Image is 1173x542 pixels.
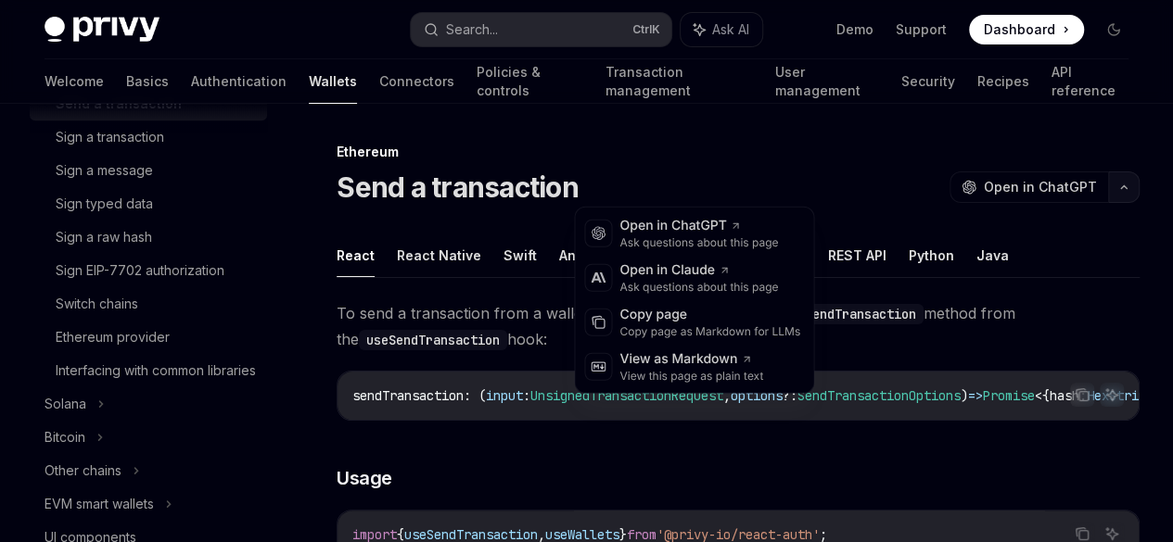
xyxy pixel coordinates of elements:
[30,154,267,187] a: Sign a message
[379,59,454,104] a: Connectors
[30,187,267,221] a: Sign typed data
[477,59,583,104] a: Policies & controls
[1042,387,1050,404] span: {
[559,233,610,277] button: Android
[969,15,1084,44] a: Dashboard
[337,143,1140,161] div: Ethereum
[30,120,267,154] a: Sign a transaction
[961,387,968,404] span: )
[968,387,983,404] span: =>
[983,387,1035,404] span: Promise
[1035,387,1042,404] span: <
[828,233,886,277] button: REST API
[901,59,954,104] a: Security
[56,126,164,148] div: Sign a transaction
[976,59,1028,104] a: Recipes
[337,170,579,204] h1: Send a transaction
[619,369,763,384] div: View this page as plain text
[30,221,267,254] a: Sign a raw hash
[45,393,86,415] div: Solana
[619,324,800,339] div: Copy page as Markdown for LLMs
[486,387,523,404] span: input
[1070,383,1094,407] button: Copy the contents from the code block
[56,226,152,248] div: Sign a raw hash
[950,171,1108,203] button: Open in ChatGPT
[632,22,660,37] span: Ctrl K
[619,217,778,235] div: Open in ChatGPT
[619,280,778,295] div: Ask questions about this page
[352,387,464,404] span: sendTransaction
[723,387,731,404] span: ,
[337,233,375,277] button: React
[712,20,749,39] span: Ask AI
[619,350,763,369] div: View as Markdown
[836,20,873,39] a: Demo
[309,59,357,104] a: Wallets
[397,233,481,277] button: React Native
[797,304,924,324] code: sendTransaction
[984,20,1055,39] span: Dashboard
[45,17,159,43] img: dark logo
[1050,387,1079,404] span: hash
[464,387,486,404] span: : (
[30,254,267,287] a: Sign EIP-7702 authorization
[56,259,224,282] div: Sign EIP-7702 authorization
[909,233,954,277] button: Python
[783,387,797,404] span: ?:
[45,460,121,482] div: Other chains
[56,359,256,382] div: Interfacing with common libraries
[337,465,392,491] span: Usage
[797,387,961,404] span: SendTransactionOptions
[523,387,530,404] span: :
[984,178,1097,196] span: Open in ChatGPT
[56,293,138,315] div: Switch chains
[56,193,153,215] div: Sign typed data
[30,321,267,354] a: Ethereum provider
[504,233,537,277] button: Swift
[606,59,753,104] a: Transaction management
[896,20,947,39] a: Support
[681,13,762,46] button: Ask AI
[619,306,800,324] div: Copy page
[337,300,1140,352] span: To send a transaction from a wallet using the React SDK, use the method from the hook:
[30,354,267,387] a: Interfacing with common libraries
[976,233,1009,277] button: Java
[359,330,507,350] code: useSendTransaction
[30,287,267,321] a: Switch chains
[45,59,104,104] a: Welcome
[191,59,287,104] a: Authentication
[56,159,153,182] div: Sign a message
[619,235,778,250] div: Ask questions about this page
[45,426,85,448] div: Bitcoin
[1100,383,1124,407] button: Ask AI
[530,387,723,404] span: UnsignedTransactionRequest
[411,13,671,46] button: Search...CtrlK
[45,493,154,515] div: EVM smart wallets
[446,19,498,41] div: Search...
[731,387,783,404] span: options
[126,59,169,104] a: Basics
[1051,59,1128,104] a: API reference
[56,326,170,348] div: Ethereum provider
[619,261,778,280] div: Open in Claude
[774,59,879,104] a: User management
[1099,15,1128,44] button: Toggle dark mode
